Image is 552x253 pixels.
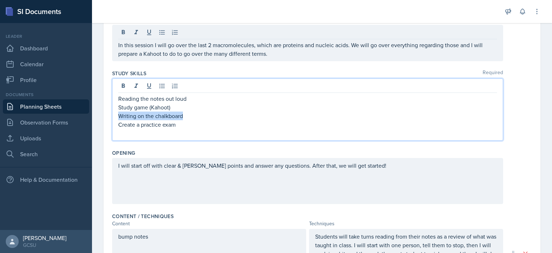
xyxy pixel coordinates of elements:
div: Help & Documentation [3,172,89,187]
a: Planning Sheets [3,99,89,114]
div: Techniques [309,220,503,227]
p: Reading the notes out loud [118,94,497,103]
div: [PERSON_NAME] [23,234,66,241]
a: Dashboard [3,41,89,55]
a: Search [3,147,89,161]
label: Opening [112,149,135,157]
p: In this session I will go over the last 2 macromolecules, which are proteins and nucleic acids. W... [118,41,497,58]
p: bump notes [118,232,300,241]
div: Leader [3,33,89,40]
a: Profile [3,73,89,87]
a: Observation Forms [3,115,89,130]
div: Documents [3,91,89,98]
p: Study game (Kahoot) [118,103,497,112]
a: Uploads [3,131,89,145]
p: I will start off with clear & [PERSON_NAME] points and answer any questions. After that, we will ... [118,161,497,170]
label: Study Skills [112,70,146,77]
p: Writing on the chalkboard [118,112,497,120]
div: GCSU [23,241,66,249]
span: Required [483,70,503,77]
p: Create a practice exam [118,120,497,129]
div: Content [112,220,306,227]
label: Content / Techniques [112,213,174,220]
a: Calendar [3,57,89,71]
